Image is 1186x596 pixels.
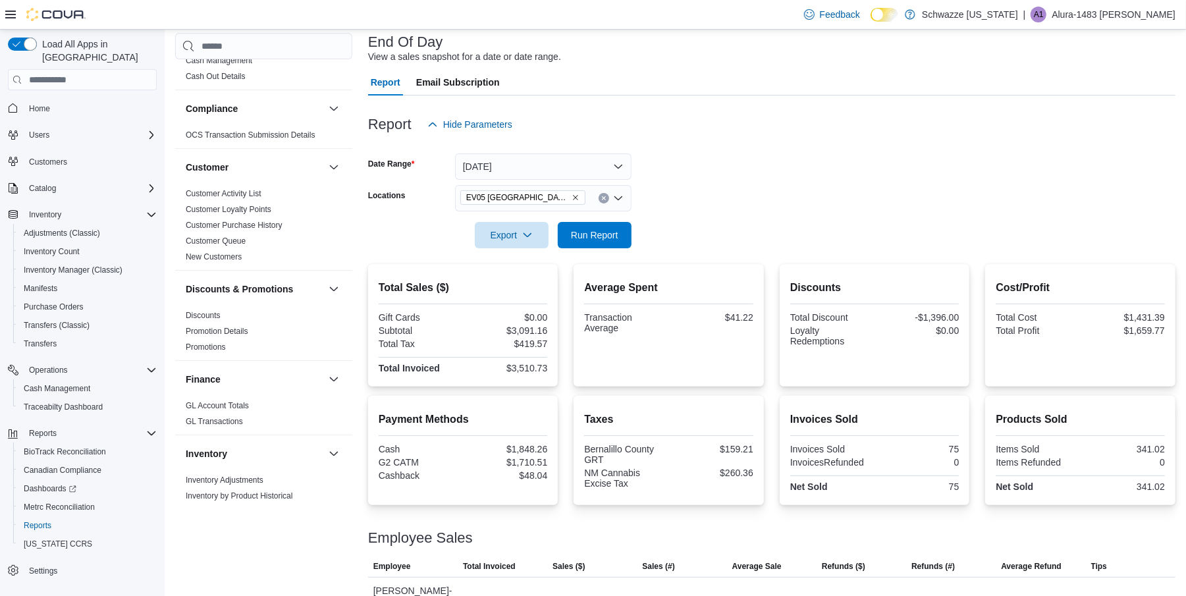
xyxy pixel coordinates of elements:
h3: Compliance [186,102,238,115]
button: Operations [3,361,162,379]
button: Users [3,126,162,144]
span: Total Invoiced [463,561,516,572]
button: Open list of options [613,193,624,203]
a: Customer Queue [186,236,246,246]
h3: Employee Sales [368,530,473,546]
div: $0.00 [877,325,959,336]
div: $0.00 [466,312,547,323]
button: Manifests [13,279,162,298]
button: Compliance [186,102,323,115]
span: Inventory [29,209,61,220]
span: Hide Parameters [443,118,512,131]
span: Adjustments (Classic) [18,225,157,241]
button: Export [475,222,549,248]
span: Metrc Reconciliation [24,502,95,512]
span: Operations [29,365,68,375]
span: EV05 [GEOGRAPHIC_DATA] [466,191,569,204]
button: Run Report [558,222,632,248]
button: Inventory [326,446,342,462]
span: Inventory by Product Historical [186,491,293,501]
h2: Payment Methods [379,412,548,427]
div: 341.02 [1083,481,1165,492]
strong: Total Invoiced [379,363,440,373]
div: Loyalty Redemptions [790,325,872,346]
span: Average Sale [732,561,782,572]
div: $1,848.26 [466,444,547,454]
div: $159.21 [672,444,753,454]
label: Locations [368,190,406,201]
a: Inventory Adjustments [186,475,263,485]
h2: Total Sales ($) [379,280,548,296]
span: Metrc Reconciliation [18,499,157,515]
a: Customers [24,154,72,170]
span: Cash Management [24,383,90,394]
span: Customer Activity List [186,188,261,199]
span: EV05 Uptown [460,190,585,205]
span: Cash Management [186,55,252,66]
h3: Customer [186,161,229,174]
span: Refunds ($) [822,561,865,572]
div: NM Cannabis Excise Tax [584,468,666,489]
button: Settings [3,561,162,580]
span: Transfers [18,336,157,352]
h3: End Of Day [368,34,443,50]
span: Load All Apps in [GEOGRAPHIC_DATA] [37,38,157,64]
div: Gift Cards [379,312,460,323]
span: Customer Loyalty Points [186,204,271,215]
button: Inventory [186,447,323,460]
a: Transfers [18,336,62,352]
button: Customer [326,159,342,175]
a: Manifests [18,281,63,296]
a: Customer Loyalty Points [186,205,271,214]
span: Refunds (#) [911,561,955,572]
button: Inventory [24,207,67,223]
div: $260.36 [672,468,753,478]
span: Canadian Compliance [18,462,157,478]
span: Promotions [186,342,226,352]
div: View a sales snapshot for a date or date range. [368,50,561,64]
a: Traceabilty Dashboard [18,399,108,415]
a: Cash Out Details [186,72,246,81]
button: Catalog [3,179,162,198]
span: Dashboards [24,483,76,494]
a: Cash Management [18,381,95,396]
div: Subtotal [379,325,460,336]
span: Reports [24,520,51,531]
a: New Customers [186,252,242,261]
button: [US_STATE] CCRS [13,535,162,553]
div: 341.02 [1083,444,1165,454]
div: $41.22 [672,312,753,323]
a: Adjustments (Classic) [18,225,105,241]
button: Inventory [3,205,162,224]
span: Cash Out Details [186,71,246,82]
span: Operations [24,362,157,378]
div: $1,659.77 [1083,325,1165,336]
a: Promotion Details [186,327,248,336]
div: Bernalillo County GRT [584,444,666,465]
a: Purchase Orders [18,299,89,315]
span: A1 [1034,7,1044,22]
button: Reports [13,516,162,535]
span: Purchase Orders [18,299,157,315]
a: Inventory by Product Historical [186,491,293,501]
div: Total Tax [379,339,460,349]
span: Reports [18,518,157,533]
div: $3,091.16 [466,325,547,336]
span: Customers [29,157,67,167]
div: Transaction Average [584,312,666,333]
span: Inventory [24,207,157,223]
span: Run Report [571,229,618,242]
a: Discounts [186,311,221,320]
span: Transfers [24,339,57,349]
input: Dark Mode [871,8,898,22]
span: Reports [29,428,57,439]
span: Traceabilty Dashboard [18,399,157,415]
span: [US_STATE] CCRS [24,539,92,549]
span: Dashboards [18,481,157,497]
span: Transfers (Classic) [18,317,157,333]
div: $48.04 [466,470,547,481]
a: OCS Transaction Submission Details [186,130,315,140]
button: Customers [3,152,162,171]
h2: Invoices Sold [790,412,959,427]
